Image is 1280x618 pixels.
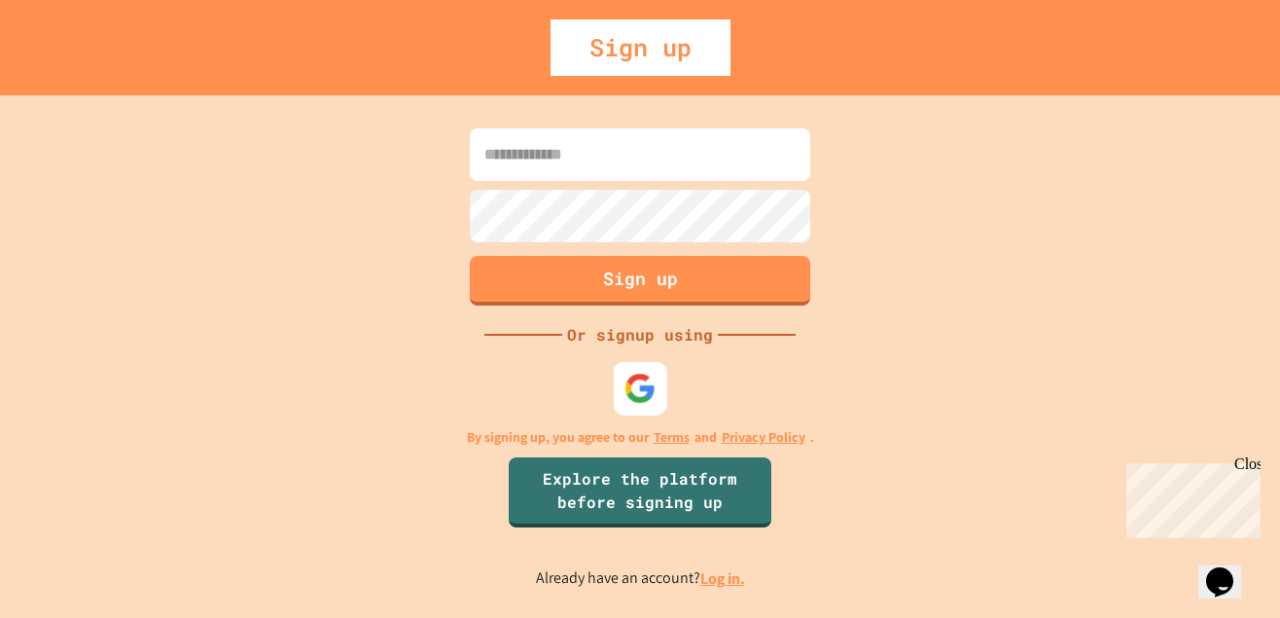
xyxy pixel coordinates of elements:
button: Sign up [470,256,810,306]
a: Terms [654,427,690,448]
iframe: chat widget [1198,540,1261,599]
a: Explore the platform before signing up [509,457,771,527]
div: Or signup using [562,323,718,346]
a: Log in. [700,568,745,589]
iframe: chat widget [1119,455,1261,538]
p: By signing up, you agree to our and . [467,427,814,448]
a: Privacy Policy [722,427,805,448]
div: Sign up [551,19,730,76]
img: google-icon.svg [624,372,657,404]
p: Already have an account? [536,566,745,591]
div: Chat with us now!Close [8,8,134,124]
